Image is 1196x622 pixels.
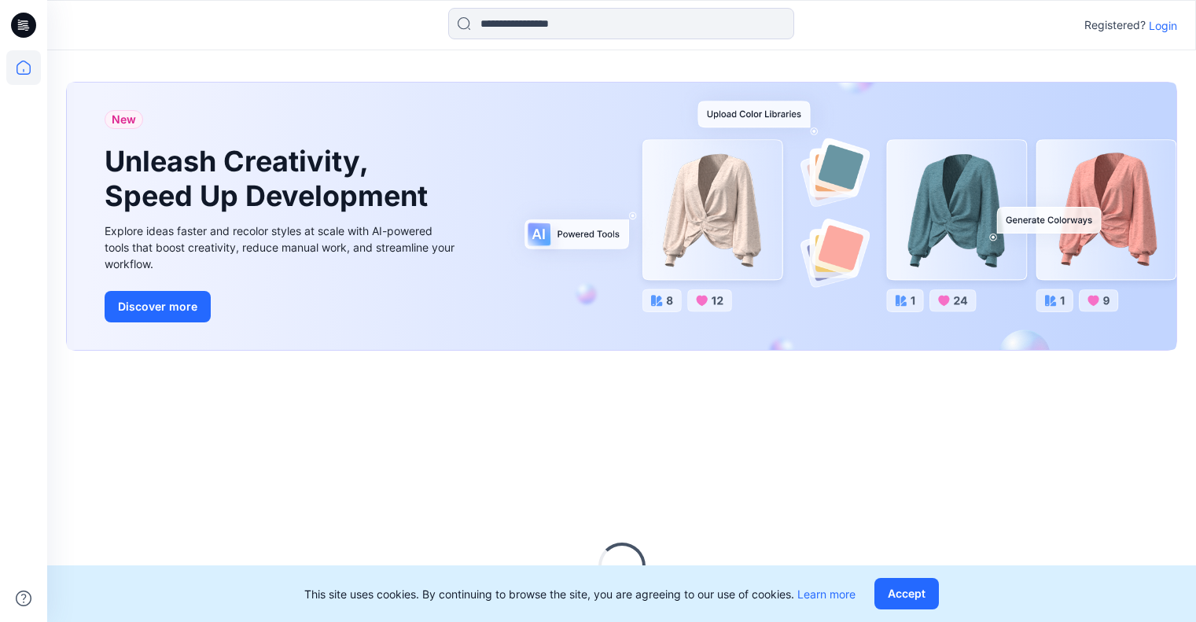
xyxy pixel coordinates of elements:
button: Accept [874,578,939,609]
a: Discover more [105,291,458,322]
p: Registered? [1084,16,1146,35]
span: New [112,110,136,129]
p: Login [1149,17,1177,34]
div: Explore ideas faster and recolor styles at scale with AI-powered tools that boost creativity, red... [105,223,458,272]
button: Discover more [105,291,211,322]
a: Learn more [797,587,856,601]
p: This site uses cookies. By continuing to browse the site, you are agreeing to our use of cookies. [304,586,856,602]
h1: Unleash Creativity, Speed Up Development [105,145,435,212]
